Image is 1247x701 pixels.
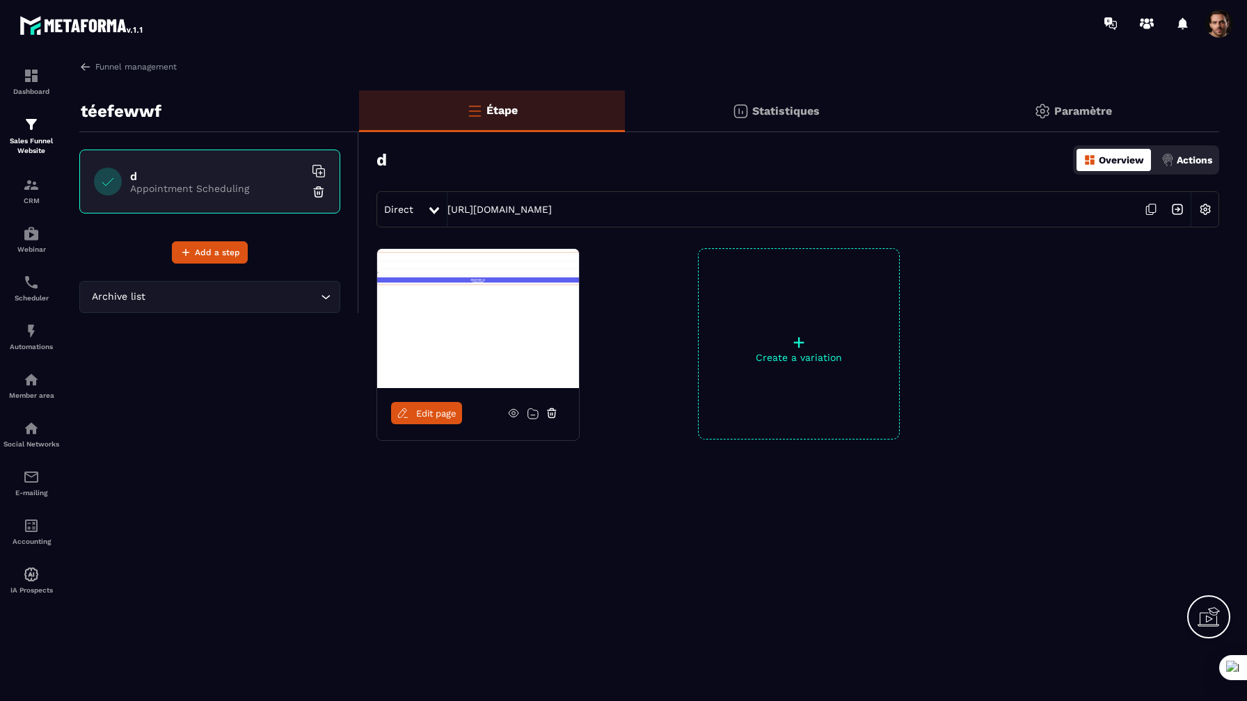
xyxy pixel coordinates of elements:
span: Direct [384,204,413,215]
p: CRM [3,197,59,204]
p: Accounting [3,538,59,545]
img: stats.20deebd0.svg [732,103,749,120]
p: Statistiques [752,104,820,118]
p: Create a variation [699,352,899,363]
a: social-networksocial-networkSocial Networks [3,410,59,458]
img: automations [23,225,40,242]
p: IA Prospects [3,586,59,594]
div: Search for option [79,281,340,313]
p: Sales Funnel Website [3,136,59,156]
h6: d [130,170,304,183]
span: Edit page [416,408,456,419]
p: Member area [3,392,59,399]
button: Add a step [172,241,248,264]
p: Dashboard [3,88,59,95]
img: automations [23,566,40,583]
p: E-mailing [3,489,59,497]
a: automationsautomationsMember area [3,361,59,410]
a: schedulerschedulerScheduler [3,264,59,312]
img: actions.d6e523a2.png [1161,154,1174,166]
a: Funnel management [79,61,177,73]
img: formation [23,177,40,193]
p: Étape [486,104,518,117]
a: [URL][DOMAIN_NAME] [447,204,552,215]
img: image [377,249,579,388]
a: accountantaccountantAccounting [3,507,59,556]
p: Scheduler [3,294,59,302]
img: formation [23,116,40,133]
span: Add a step [195,245,240,259]
img: setting-w.858f3a88.svg [1192,196,1218,223]
a: emailemailE-mailing [3,458,59,507]
a: Edit page [391,402,462,424]
img: logo [19,13,145,38]
img: email [23,469,40,485]
p: Webinar [3,245,59,253]
p: Appointment Scheduling [130,183,304,194]
p: Paramètre [1054,104,1112,118]
h3: d [376,150,387,170]
a: automationsautomationsAutomations [3,312,59,361]
p: Automations [3,343,59,350]
p: Overview [1099,154,1144,166]
img: trash [312,185,326,199]
img: bars-o.4a397970.svg [466,102,483,119]
input: Search for option [148,289,317,305]
span: Archive list [88,289,148,305]
img: accountant [23,517,40,534]
img: setting-gr.5f69749f.svg [1034,103,1051,120]
img: social-network [23,420,40,437]
a: formationformationDashboard [3,57,59,106]
img: automations [23,323,40,339]
a: formationformationSales Funnel Website [3,106,59,166]
a: automationsautomationsWebinar [3,215,59,264]
p: téefewwf [81,97,161,125]
a: formationformationCRM [3,166,59,215]
img: arrow-next.bcc2205e.svg [1164,196,1191,223]
img: dashboard-orange.40269519.svg [1083,154,1096,166]
img: arrow [79,61,92,73]
p: Social Networks [3,440,59,448]
img: formation [23,67,40,84]
img: automations [23,371,40,388]
p: + [699,332,899,352]
img: scheduler [23,274,40,291]
p: Actions [1177,154,1212,166]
